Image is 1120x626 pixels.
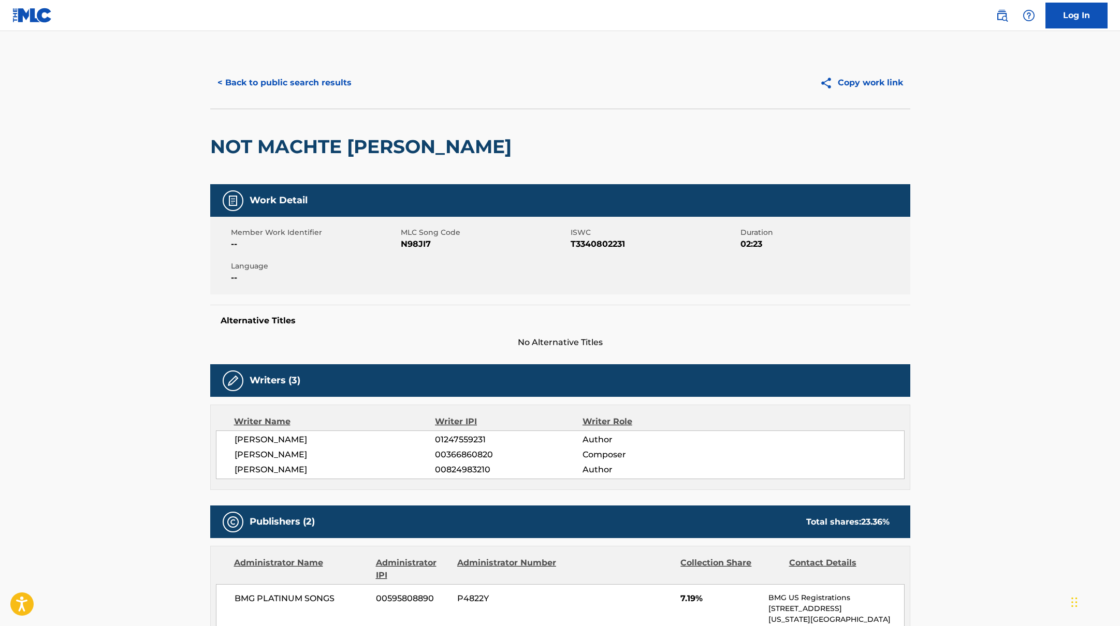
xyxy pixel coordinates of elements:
[768,592,904,603] p: BMG US Registrations
[227,375,239,387] img: Writers
[435,434,582,446] span: 01247559231
[221,316,900,326] h5: Alternative Titles
[992,5,1012,26] a: Public Search
[250,375,300,386] h5: Writers (3)
[231,227,398,238] span: Member Work Identifier
[234,557,368,582] div: Administrator Name
[680,592,761,605] span: 7.19%
[571,238,738,250] span: T3340802231
[231,261,398,272] span: Language
[231,272,398,284] span: --
[1019,5,1039,26] div: Help
[227,516,239,528] img: Publishers
[583,464,717,476] span: Author
[740,238,908,250] span: 02:23
[583,449,717,461] span: Composer
[235,464,435,476] span: [PERSON_NAME]
[376,592,449,605] span: 00595808890
[235,449,435,461] span: [PERSON_NAME]
[235,434,435,446] span: [PERSON_NAME]
[12,8,52,23] img: MLC Logo
[235,592,369,605] span: BMG PLATINUM SONGS
[740,227,908,238] span: Duration
[996,9,1008,22] img: search
[768,603,904,614] p: [STREET_ADDRESS]
[1023,9,1035,22] img: help
[583,415,717,428] div: Writer Role
[861,517,890,527] span: 23.36 %
[227,195,239,207] img: Work Detail
[231,238,398,250] span: --
[457,592,558,605] span: P4822Y
[250,195,308,206] h5: Work Detail
[1045,3,1108,28] a: Log In
[571,227,738,238] span: ISWC
[435,449,582,461] span: 00366860820
[457,557,558,582] div: Administrator Number
[680,557,781,582] div: Collection Share
[812,70,910,96] button: Copy work link
[789,557,890,582] div: Contact Details
[376,557,449,582] div: Administrator IPI
[401,238,568,250] span: N98JI7
[210,336,910,349] span: No Alternative Titles
[806,516,890,528] div: Total shares:
[583,434,717,446] span: Author
[210,135,517,158] h2: NOT MACHTE [PERSON_NAME]
[210,70,359,96] button: < Back to public search results
[234,415,435,428] div: Writer Name
[250,516,315,528] h5: Publishers (2)
[820,77,838,90] img: Copy work link
[435,464,582,476] span: 00824983210
[435,415,583,428] div: Writer IPI
[1071,587,1078,618] div: Drag
[1068,576,1120,626] iframe: Chat Widget
[401,227,568,238] span: MLC Song Code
